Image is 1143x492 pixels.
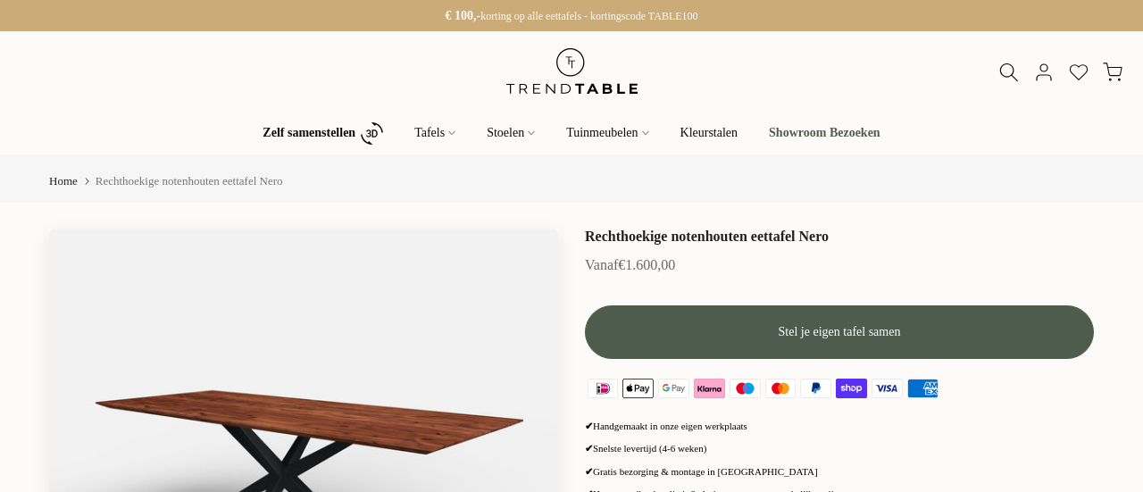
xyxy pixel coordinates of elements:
[905,377,940,401] img: american express
[664,122,754,144] a: Kleurstalen
[585,229,1094,244] h1: Rechthoekige notenhouten eettafel Nero
[585,377,621,401] img: ideal
[494,31,650,111] img: trend-table
[551,122,664,144] a: Tuinmeubelen
[585,305,1094,359] button: Stel je eigen tafel samen
[585,421,593,431] strong: ✔
[779,325,901,338] span: Stel je eigen tafel samen
[585,466,593,477] strong: ✔
[585,419,1094,435] p: Handgemaakt in onze eigen werkplaats
[399,122,471,144] a: Tafels
[247,118,399,149] a: Zelf samenstellen
[656,377,692,401] img: google pay
[691,377,727,401] img: klarna
[798,377,834,401] img: paypal
[49,175,78,187] a: Home
[585,443,593,454] strong: ✔
[22,4,1121,27] p: korting op alle eettafels - kortingscode TABLE100
[585,253,675,279] div: €1.600,00
[621,377,656,401] img: apple pay
[754,122,897,144] a: Showroom Bezoeken
[727,377,763,401] img: maestro
[834,377,870,401] img: shopify pay
[769,127,880,139] b: Showroom Bezoeken
[763,377,798,401] img: master
[263,127,355,139] b: Zelf samenstellen
[870,377,905,401] img: visa
[96,174,283,188] span: Rechthoekige notenhouten eettafel Nero
[471,122,551,144] a: Stoelen
[585,257,618,272] span: Vanaf
[585,441,1094,457] p: Snelste levertijd (4-6 weken)
[585,464,1094,480] p: Gratis bezorging & montage in [GEOGRAPHIC_DATA]
[445,9,480,22] strong: € 100,-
